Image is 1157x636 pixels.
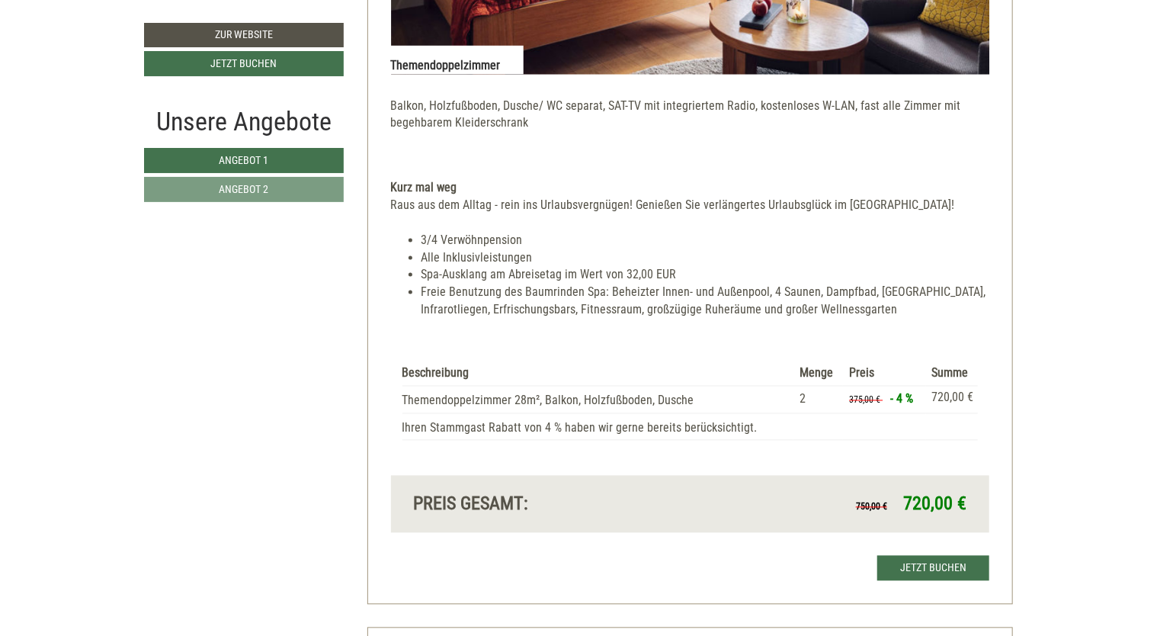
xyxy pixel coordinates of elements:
[220,154,269,166] span: Angebot 1
[144,23,344,47] a: Zur Website
[926,386,978,413] td: 720,00 €
[421,267,990,284] li: Spa-Ausklang am Abreisetag im Wert von 32,00 EUR
[402,362,794,386] th: Beschreibung
[402,413,794,441] td: Ihren Stammgast Rabatt von 4 % haben wir gerne bereits berücksichtigt.
[402,386,794,413] td: Themendoppelzimmer 28m², Balkon, Holzfußboden, Dusche
[391,180,990,198] div: Kurz mal weg
[391,98,990,150] p: Balkon, Holzfußboden, Dusche/ WC separat, SAT-TV mit integriertem Radio, kostenloses W-LAN, fast ...
[391,46,524,75] div: Themendoppelzimmer
[391,198,990,215] div: Raus aus dem Alltag - rein ins Urlaubsvergnügen! Genießen Sie verlängertes Urlaubsglück im [GEOGR...
[903,493,966,515] span: 720,00 €
[849,395,880,406] span: 375,00 €
[421,233,990,250] li: 3/4 Verwöhnpension
[220,183,269,195] span: Angebot 2
[421,250,990,268] li: Alle Inklusivleistungen
[144,51,344,76] a: Jetzt buchen
[926,362,978,386] th: Summe
[856,502,887,512] span: 750,00 €
[402,491,691,517] div: Preis gesamt:
[877,556,989,581] a: Jetzt buchen
[421,284,990,320] li: Freie Benutzung des Baumrinden Spa: Beheizter Innen- und Außenpool, 4 Saunen, Dampfbad, [GEOGRAPH...
[144,103,344,140] div: Unsere Angebote
[793,362,843,386] th: Menge
[793,386,843,413] td: 2
[890,392,913,406] span: - 4 %
[843,362,925,386] th: Preis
